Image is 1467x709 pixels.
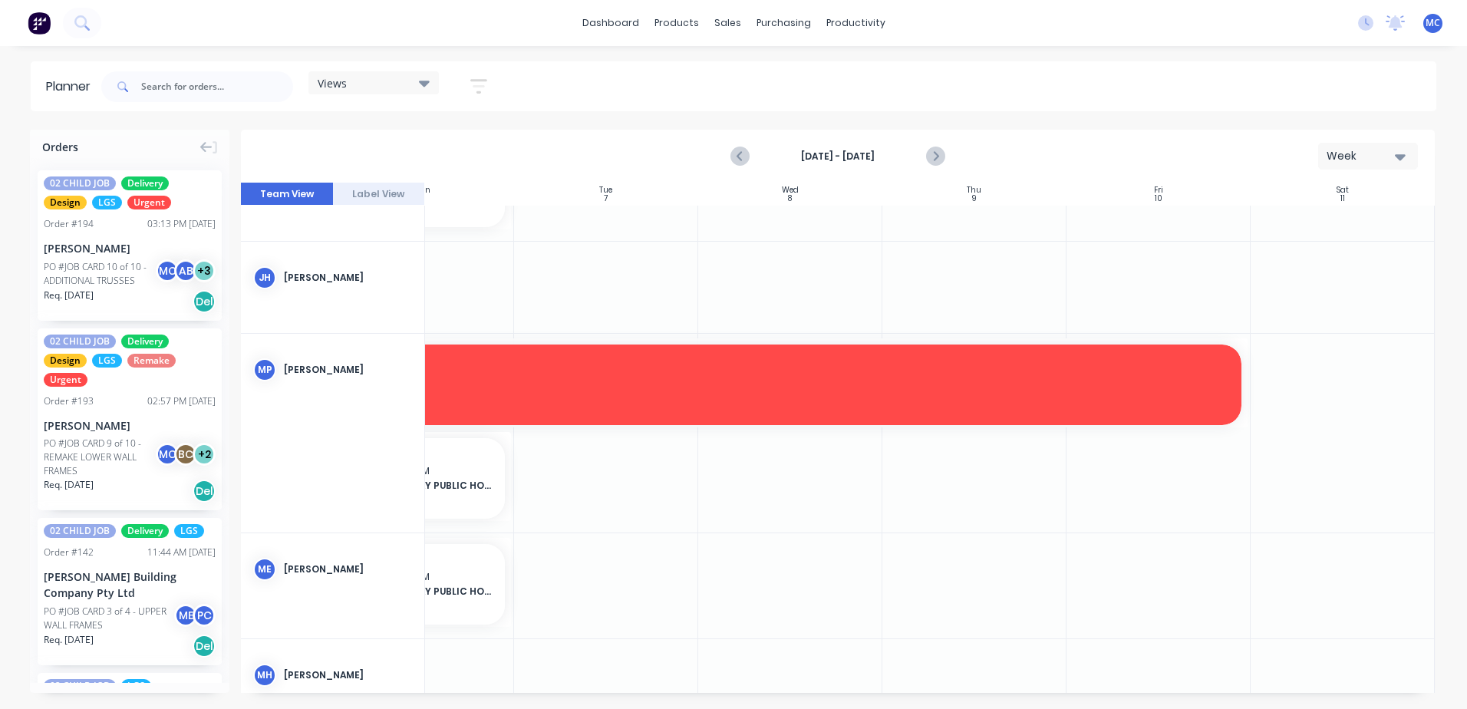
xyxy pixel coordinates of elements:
[193,635,216,658] div: Del
[972,195,977,203] div: 9
[141,71,293,102] input: Search for orders...
[44,394,94,408] div: Order # 193
[782,186,799,195] div: Wed
[174,524,204,538] span: LGS
[1337,186,1349,195] div: Sat
[28,12,51,35] img: Factory
[44,417,216,434] div: [PERSON_NAME]
[44,569,216,601] div: [PERSON_NAME] Building Company Pty Ltd
[44,437,160,478] div: PO #JOB CARD 9 of 10 - REMAKE LOWER WALL FRAMES
[44,217,94,231] div: Order # 194
[92,354,122,368] span: LGS
[167,385,1229,399] span: [PERSON_NAME] Leave
[241,183,333,206] button: Team View
[44,240,216,256] div: [PERSON_NAME]
[121,524,169,538] span: Delivery
[1340,195,1345,203] div: 11
[44,196,87,209] span: Design
[44,260,160,288] div: PO #JOB CARD 10 of 10 - ADDITIONAL TRUSSES
[1154,186,1163,195] div: Fri
[156,259,179,282] div: MC
[761,150,915,163] strong: [DATE] - [DATE]
[284,271,412,285] div: [PERSON_NAME]
[127,196,171,209] span: Urgent
[351,570,430,583] span: 6:00 AM - 2:30 PM
[147,217,216,231] div: 03:13 PM [DATE]
[44,633,94,647] span: Req. [DATE]
[46,77,98,96] div: Planner
[147,546,216,559] div: 11:44 AM [DATE]
[44,546,94,559] div: Order # 142
[174,259,197,282] div: AB
[44,335,116,348] span: 02 CHILD JOB
[121,176,169,190] span: Delivery
[193,480,216,503] div: Del
[599,186,612,195] div: Tue
[1155,195,1162,203] div: 10
[1327,148,1397,164] div: Week
[253,558,276,581] div: ME
[121,679,151,693] span: LGS
[1426,16,1440,30] span: MC
[193,443,216,466] div: + 2
[174,604,197,627] div: ME
[707,12,749,35] div: sales
[284,363,412,377] div: [PERSON_NAME]
[193,604,216,627] div: PC
[174,443,197,466] div: BC
[967,186,981,195] div: Thu
[44,289,94,302] span: Req. [DATE]
[284,562,412,576] div: [PERSON_NAME]
[44,679,116,693] span: 02 CHILD JOB
[42,139,78,155] span: Orders
[647,12,707,35] div: products
[147,394,216,408] div: 02:57 PM [DATE]
[253,266,276,289] div: JH
[156,443,179,466] div: MC
[121,335,169,348] span: Delivery
[127,354,176,368] span: Remake
[1318,143,1418,170] button: Week
[253,358,276,381] div: MP
[819,12,893,35] div: productivity
[749,12,819,35] div: purchasing
[44,176,116,190] span: 02 CHILD JOB
[575,12,647,35] a: dashboard
[253,664,276,687] div: MH
[604,195,608,203] div: 7
[44,605,179,632] div: PO #JOB CARD 3 of 4 - UPPER WALL FRAMES
[788,195,792,203] div: 8
[44,354,87,368] span: Design
[44,478,94,492] span: Req. [DATE]
[333,183,425,206] button: Label View
[44,524,116,538] span: 02 CHILD JOB
[92,196,122,209] span: LGS
[193,259,216,282] div: + 3
[318,75,347,91] span: Views
[193,290,216,313] div: Del
[44,373,87,387] span: Urgent
[351,464,430,477] span: 6:00 AM - 2:30 PM
[284,668,412,682] div: [PERSON_NAME]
